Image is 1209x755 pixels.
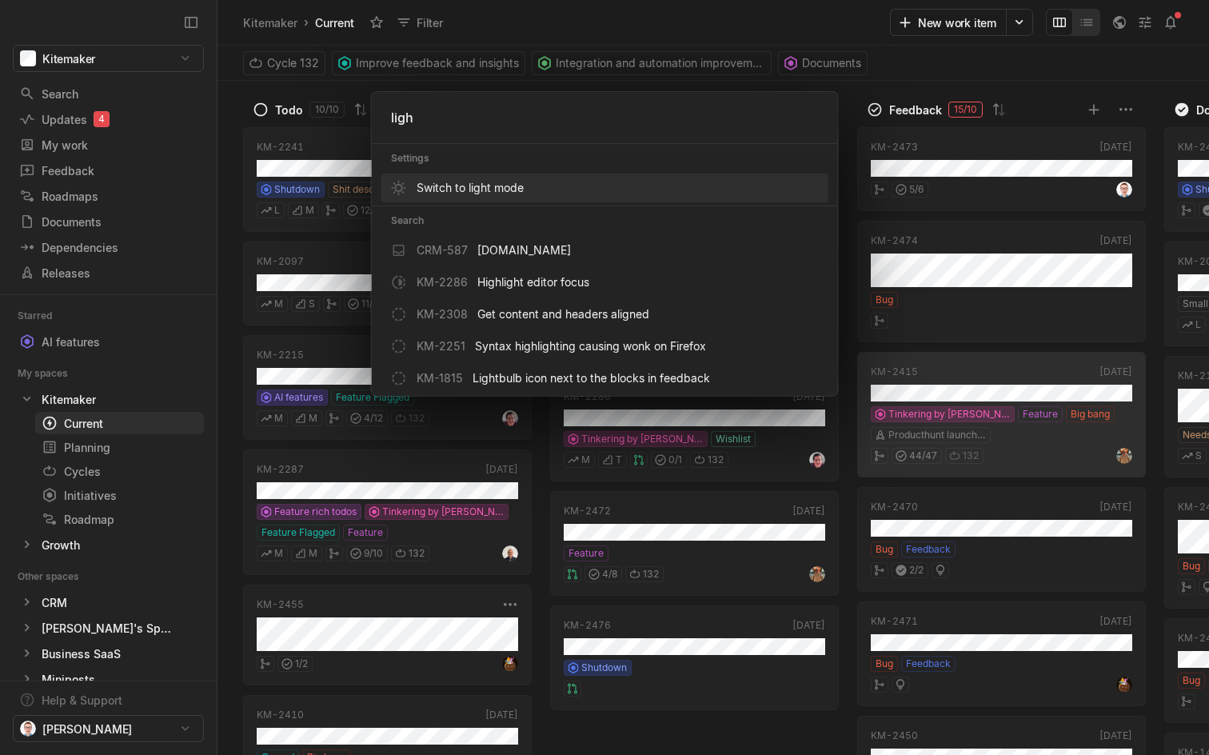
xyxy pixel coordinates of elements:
[417,274,468,290] span: KM-2286
[385,147,838,170] div: Settings
[417,306,468,322] span: KM-2308
[385,210,838,233] div: Search
[475,338,706,354] span: Syntax highlighting causing wonk on Firefox
[477,306,649,322] span: Get content and headers aligned
[477,242,571,258] span: [DOMAIN_NAME]
[417,242,468,258] span: CRM-587
[417,338,465,354] span: KM-2251
[372,92,838,140] input: Command and search...
[417,174,819,202] div: Switch to light mode
[417,370,463,386] span: KM-1815
[473,370,710,386] span: Lightbulb icon next to the blocks in feedback
[477,274,589,290] span: Highlight editor focus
